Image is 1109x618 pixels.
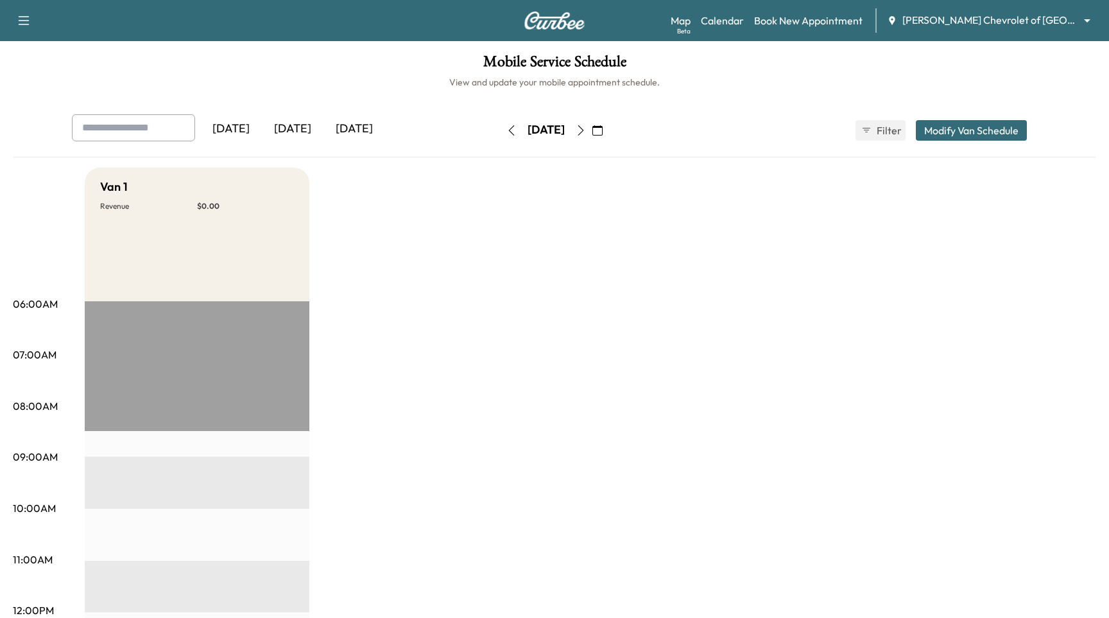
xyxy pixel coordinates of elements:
h6: View and update your mobile appointment schedule. [13,76,1096,89]
p: 08:00AM [13,398,58,414]
h1: Mobile Service Schedule [13,54,1096,76]
span: [PERSON_NAME] Chevrolet of [GEOGRAPHIC_DATA] [902,13,1078,28]
a: MapBeta [671,13,691,28]
a: Calendar [701,13,744,28]
p: 12:00PM [13,603,54,618]
p: Revenue [100,201,197,211]
div: [DATE] [200,114,262,144]
span: Filter [877,123,900,138]
div: [DATE] [262,114,323,144]
p: 07:00AM [13,347,56,362]
p: 10:00AM [13,500,56,516]
div: [DATE] [323,114,385,144]
p: 09:00AM [13,449,58,464]
p: 11:00AM [13,552,53,567]
button: Filter [855,120,906,141]
a: Book New Appointment [754,13,863,28]
p: 06:00AM [13,296,58,312]
div: Beta [677,26,691,36]
p: $ 0.00 [197,201,294,211]
div: [DATE] [528,122,565,138]
img: Curbee Logo [524,12,585,30]
h5: Van 1 [100,178,128,196]
button: Modify Van Schedule [916,120,1027,141]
